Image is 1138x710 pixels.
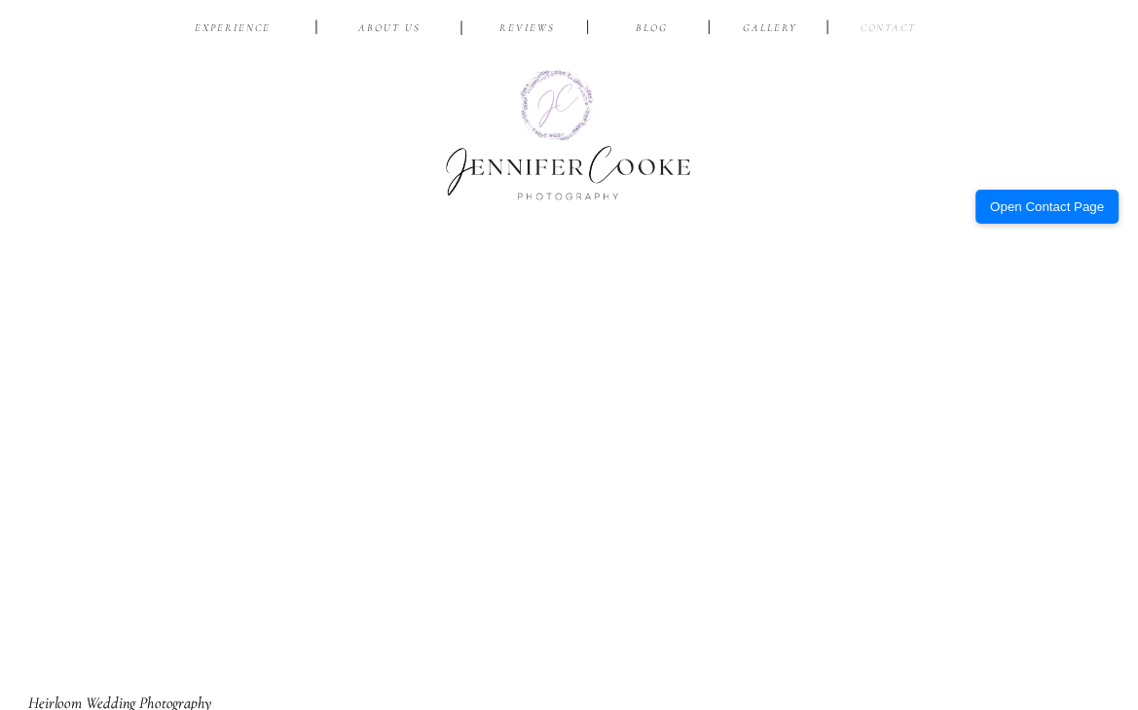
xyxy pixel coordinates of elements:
[345,20,435,39] a: ABOUT US
[621,20,681,39] a: BLOG
[738,20,801,39] a: Gallery
[188,20,277,39] a: EXPERIENCE
[482,20,572,39] a: reviews
[857,20,920,39] a: CONTACT
[975,190,1119,224] button: Open Contact Page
